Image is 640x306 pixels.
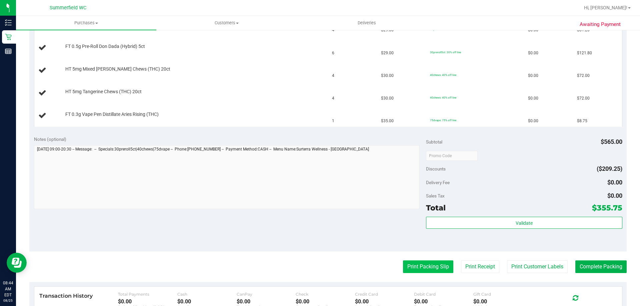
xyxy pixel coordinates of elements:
[156,16,297,30] a: Customers
[296,298,355,305] div: $0.00
[5,19,12,26] inline-svg: Inventory
[118,298,177,305] div: $0.00
[414,292,473,297] div: Debit Card
[426,203,446,212] span: Total
[237,292,296,297] div: CanPay
[177,292,237,297] div: Cash
[381,95,394,102] span: $30.00
[7,253,27,273] iframe: Resource center
[332,50,334,56] span: 6
[332,118,334,124] span: 1
[403,260,453,273] button: Print Packing Slip
[580,21,621,28] span: Awaiting Payment
[426,151,478,161] input: Promo Code
[355,298,414,305] div: $0.00
[584,5,627,10] span: Hi, [PERSON_NAME]!
[426,180,450,185] span: Delivery Fee
[528,73,538,79] span: $0.00
[50,5,86,11] span: Summerfield WC
[3,280,13,298] p: 08:44 AM EDT
[430,73,456,77] span: 40chews: 40% off line
[296,292,355,297] div: Check
[601,138,622,145] span: $565.00
[528,118,538,124] span: $0.00
[507,260,568,273] button: Print Customer Labels
[65,43,145,50] span: FT 0.5g Pre-Roll Don Dada (Hybrid) 5ct
[297,16,437,30] a: Deliveries
[381,50,394,56] span: $29.00
[381,118,394,124] span: $35.00
[528,95,538,102] span: $0.00
[237,298,296,305] div: $0.00
[65,66,170,72] span: HT 5mg Mixed [PERSON_NAME] Chews (THC) 20ct
[426,217,622,229] button: Validate
[516,220,533,226] span: Validate
[355,292,414,297] div: Credit Card
[426,163,446,175] span: Discounts
[157,20,296,26] span: Customers
[528,50,538,56] span: $0.00
[426,139,442,145] span: Subtotal
[65,89,142,95] span: HT 5mg Tangerine Chews (THC) 20ct
[473,298,533,305] div: $0.00
[607,192,622,199] span: $0.00
[430,119,456,122] span: 75dvape: 75% off line
[332,95,334,102] span: 4
[430,51,461,54] span: 30preroll5ct: 30% off line
[577,73,590,79] span: $72.00
[577,95,590,102] span: $72.00
[16,20,156,26] span: Purchases
[473,292,533,297] div: Gift Card
[34,137,66,142] span: Notes (optional)
[592,203,622,212] span: $355.75
[381,73,394,79] span: $30.00
[3,298,13,303] p: 08/25
[577,50,592,56] span: $121.80
[65,111,159,118] span: FT 0.3g Vape Pen Distillate Aries Rising (THC)
[575,260,627,273] button: Complete Packing
[577,118,587,124] span: $8.75
[332,73,334,79] span: 4
[607,179,622,186] span: $0.00
[414,298,473,305] div: $0.00
[5,34,12,40] inline-svg: Retail
[461,260,499,273] button: Print Receipt
[5,48,12,55] inline-svg: Reports
[16,16,156,30] a: Purchases
[118,292,177,297] div: Total Payments
[426,193,445,198] span: Sales Tax
[597,165,622,172] span: ($209.25)
[177,298,237,305] div: $0.00
[430,96,456,99] span: 40chews: 40% off line
[349,20,385,26] span: Deliveries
